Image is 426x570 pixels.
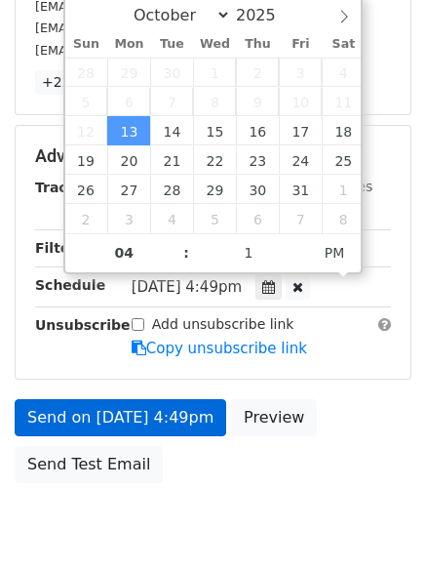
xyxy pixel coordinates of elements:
[279,116,322,145] span: October 17, 2025
[236,116,279,145] span: October 16, 2025
[107,204,150,233] span: November 3, 2025
[189,233,308,272] input: Minute
[65,116,108,145] span: October 12, 2025
[107,38,150,51] span: Mon
[107,87,150,116] span: October 6, 2025
[107,58,150,87] span: September 29, 2025
[35,240,85,256] strong: Filters
[150,116,193,145] span: October 14, 2025
[231,399,317,436] a: Preview
[279,58,322,87] span: October 3, 2025
[193,116,236,145] span: October 15, 2025
[150,204,193,233] span: November 4, 2025
[35,70,117,95] a: +22 more
[107,175,150,204] span: October 27, 2025
[236,87,279,116] span: October 9, 2025
[231,6,301,24] input: Year
[236,38,279,51] span: Thu
[65,204,108,233] span: November 2, 2025
[322,175,365,204] span: November 1, 2025
[107,116,150,145] span: October 13, 2025
[15,399,226,436] a: Send on [DATE] 4:49pm
[152,314,294,335] label: Add unsubscribe link
[322,145,365,175] span: October 25, 2025
[322,58,365,87] span: October 4, 2025
[107,145,150,175] span: October 20, 2025
[150,175,193,204] span: October 28, 2025
[183,233,189,272] span: :
[65,175,108,204] span: October 26, 2025
[236,145,279,175] span: October 23, 2025
[150,58,193,87] span: September 30, 2025
[193,175,236,204] span: October 29, 2025
[279,204,322,233] span: November 7, 2025
[322,204,365,233] span: November 8, 2025
[193,145,236,175] span: October 22, 2025
[65,38,108,51] span: Sun
[15,446,163,483] a: Send Test Email
[193,87,236,116] span: October 8, 2025
[322,38,365,51] span: Sat
[65,233,184,272] input: Hour
[329,476,426,570] iframe: Chat Widget
[279,145,322,175] span: October 24, 2025
[35,43,252,58] small: [EMAIL_ADDRESS][DOMAIN_NAME]
[308,233,362,272] span: Click to toggle
[236,58,279,87] span: October 2, 2025
[35,277,105,293] strong: Schedule
[35,180,100,195] strong: Tracking
[65,145,108,175] span: October 19, 2025
[132,340,307,357] a: Copy unsubscribe link
[193,204,236,233] span: November 5, 2025
[150,38,193,51] span: Tue
[35,145,391,167] h5: Advanced
[236,204,279,233] span: November 6, 2025
[279,87,322,116] span: October 10, 2025
[150,87,193,116] span: October 7, 2025
[236,175,279,204] span: October 30, 2025
[193,38,236,51] span: Wed
[150,145,193,175] span: October 21, 2025
[132,278,242,296] span: [DATE] 4:49pm
[322,87,365,116] span: October 11, 2025
[65,58,108,87] span: September 28, 2025
[65,87,108,116] span: October 5, 2025
[35,317,131,333] strong: Unsubscribe
[193,58,236,87] span: October 1, 2025
[279,38,322,51] span: Fri
[279,175,322,204] span: October 31, 2025
[322,116,365,145] span: October 18, 2025
[35,20,252,35] small: [EMAIL_ADDRESS][DOMAIN_NAME]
